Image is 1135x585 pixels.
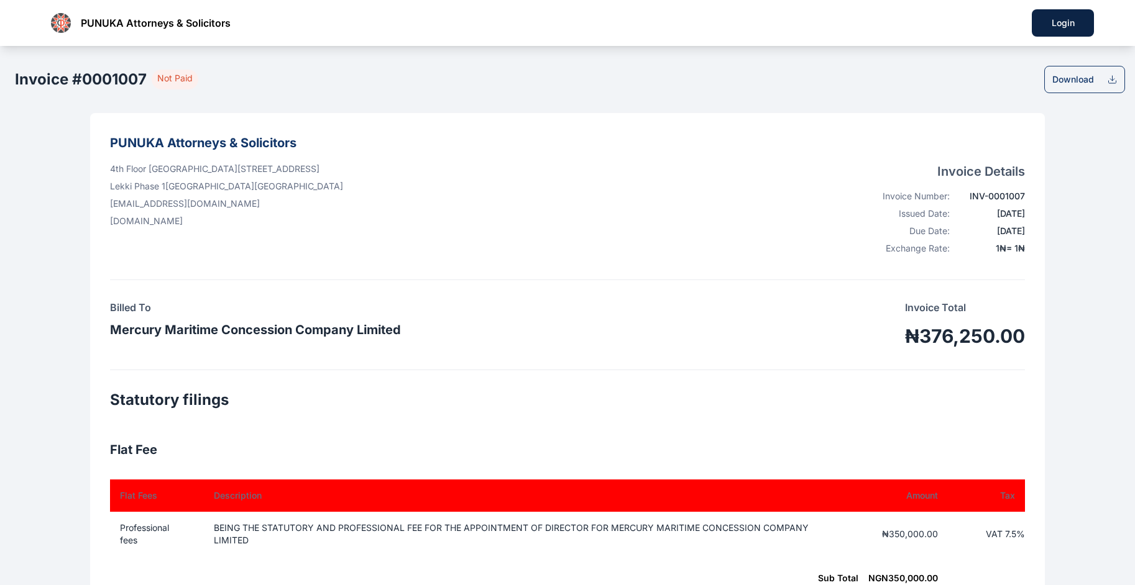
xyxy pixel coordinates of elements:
[905,300,1025,315] p: Invoice Total
[858,512,948,556] td: ₦350,000.00
[870,163,1025,180] h4: Invoice Details
[1052,73,1094,86] div: Download
[957,207,1025,220] div: [DATE]
[1052,17,1074,29] div: Login
[199,479,858,512] th: Description
[870,190,950,202] div: Invoice Number:
[905,325,1025,347] h1: ₦376,250.00
[948,479,1025,512] th: Tax
[957,242,1025,255] div: 1 ₦ = 1 ₦
[110,512,199,556] td: Professional fees
[948,512,1025,556] td: VAT 7.5 %
[199,512,858,556] td: BEING THE STATUTORY AND PROFESSIONAL FEE FOR THE APPOINTMENT OF DIRECTOR FOR MERCURY MARITIME CON...
[870,207,950,220] div: Issued Date:
[110,320,401,340] h3: Mercury Maritime Concession Company Limited
[110,215,343,227] p: [DOMAIN_NAME]
[81,16,231,30] span: PUNUKA Attorneys & Solicitors
[110,300,401,315] h4: Billed To
[51,13,71,33] img: businessLogo
[110,390,1025,410] h2: Statutory filings
[957,190,1025,202] div: INV-0001007
[110,180,343,193] p: Lekki Phase 1 [GEOGRAPHIC_DATA] [GEOGRAPHIC_DATA]
[870,225,950,237] div: Due Date:
[15,70,147,89] h2: Invoice # 0001007
[110,479,199,512] th: Flat Fees
[110,133,296,153] h3: PUNUKA Attorneys & Solicitors
[10,66,198,93] button: Invoice #0001007 Not Paid
[957,225,1025,237] div: [DATE]
[1032,9,1094,37] button: Login
[870,242,950,255] div: Exchange Rate:
[110,440,1025,460] h3: Flat Fee
[152,70,198,89] span: Not Paid
[110,197,343,210] p: [EMAIL_ADDRESS][DOMAIN_NAME]
[858,479,948,512] th: Amount
[110,163,343,175] p: 4th Floor [GEOGRAPHIC_DATA][STREET_ADDRESS]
